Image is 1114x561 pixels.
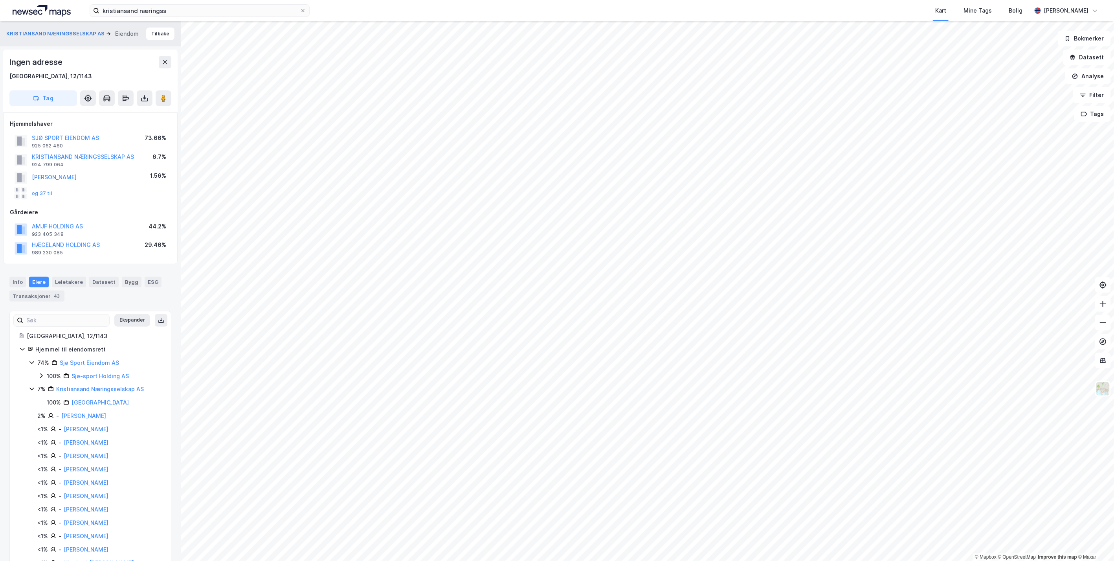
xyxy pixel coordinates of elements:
[64,466,108,473] a: [PERSON_NAME]
[1065,68,1111,84] button: Analyse
[964,6,992,15] div: Mine Tags
[122,277,141,287] div: Bygg
[6,30,106,38] button: KRISTIANSAND NÆRINGSSELSKAP AS
[59,425,61,434] div: -
[998,554,1036,560] a: OpenStreetMap
[37,491,48,501] div: <1%
[1096,381,1110,396] img: Z
[975,554,997,560] a: Mapbox
[1075,523,1114,561] iframe: Chat Widget
[37,358,49,368] div: 74%
[64,546,108,553] a: [PERSON_NAME]
[145,277,162,287] div: ESG
[1074,106,1111,122] button: Tags
[1044,6,1089,15] div: [PERSON_NAME]
[115,29,139,39] div: Eiendom
[152,152,166,162] div: 6.7%
[23,315,109,326] input: Søk
[1063,50,1111,65] button: Datasett
[37,451,48,461] div: <1%
[59,451,61,461] div: -
[32,250,63,256] div: 989 230 085
[64,439,108,446] a: [PERSON_NAME]
[64,519,108,526] a: [PERSON_NAME]
[145,133,166,143] div: 73.66%
[10,119,171,129] div: Hjemmelshaver
[35,345,162,354] div: Hjemmel til eiendomsrett
[64,533,108,539] a: [PERSON_NAME]
[37,545,48,554] div: <1%
[52,277,86,287] div: Leietakere
[89,277,119,287] div: Datasett
[146,28,174,40] button: Tilbake
[9,56,64,68] div: Ingen adresse
[72,373,129,379] a: Sjø-sport Holding AS
[1075,523,1114,561] div: Kontrollprogram for chat
[32,143,63,149] div: 925 062 480
[64,426,108,432] a: [PERSON_NAME]
[64,493,108,499] a: [PERSON_NAME]
[935,6,946,15] div: Kart
[47,372,61,381] div: 100%
[37,465,48,474] div: <1%
[114,314,150,327] button: Ekspander
[37,438,48,447] div: <1%
[9,72,92,81] div: [GEOGRAPHIC_DATA], 12/1143
[59,505,61,514] div: -
[150,171,166,180] div: 1.56%
[1009,6,1023,15] div: Bolig
[9,90,77,106] button: Tag
[29,277,49,287] div: Eiere
[59,438,61,447] div: -
[32,162,64,168] div: 924 799 064
[56,411,59,421] div: -
[59,478,61,487] div: -
[37,425,48,434] div: <1%
[64,506,108,513] a: [PERSON_NAME]
[59,465,61,474] div: -
[37,411,46,421] div: 2%
[145,240,166,250] div: 29.46%
[61,412,106,419] a: [PERSON_NAME]
[64,452,108,459] a: [PERSON_NAME]
[10,208,171,217] div: Gårdeiere
[37,478,48,487] div: <1%
[72,399,129,406] a: [GEOGRAPHIC_DATA]
[59,518,61,528] div: -
[56,386,144,392] a: Kristiansand Næringsselskap AS
[9,277,26,287] div: Info
[37,505,48,514] div: <1%
[37,384,46,394] div: 7%
[1038,554,1077,560] a: Improve this map
[59,491,61,501] div: -
[59,532,61,541] div: -
[1058,31,1111,46] button: Bokmerker
[59,545,61,554] div: -
[37,532,48,541] div: <1%
[60,359,119,366] a: Sjø Sport Eiendom AS
[32,231,64,237] div: 923 405 348
[149,222,166,231] div: 44.2%
[37,518,48,528] div: <1%
[99,5,300,17] input: Søk på adresse, matrikkel, gårdeiere, leietakere eller personer
[13,5,71,17] img: logo.a4113a55bc3d86da70a041830d287a7e.svg
[9,291,64,302] div: Transaksjoner
[64,479,108,486] a: [PERSON_NAME]
[1073,87,1111,103] button: Filter
[27,331,162,341] div: [GEOGRAPHIC_DATA], 12/1143
[52,292,61,300] div: 43
[47,398,61,407] div: 100%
